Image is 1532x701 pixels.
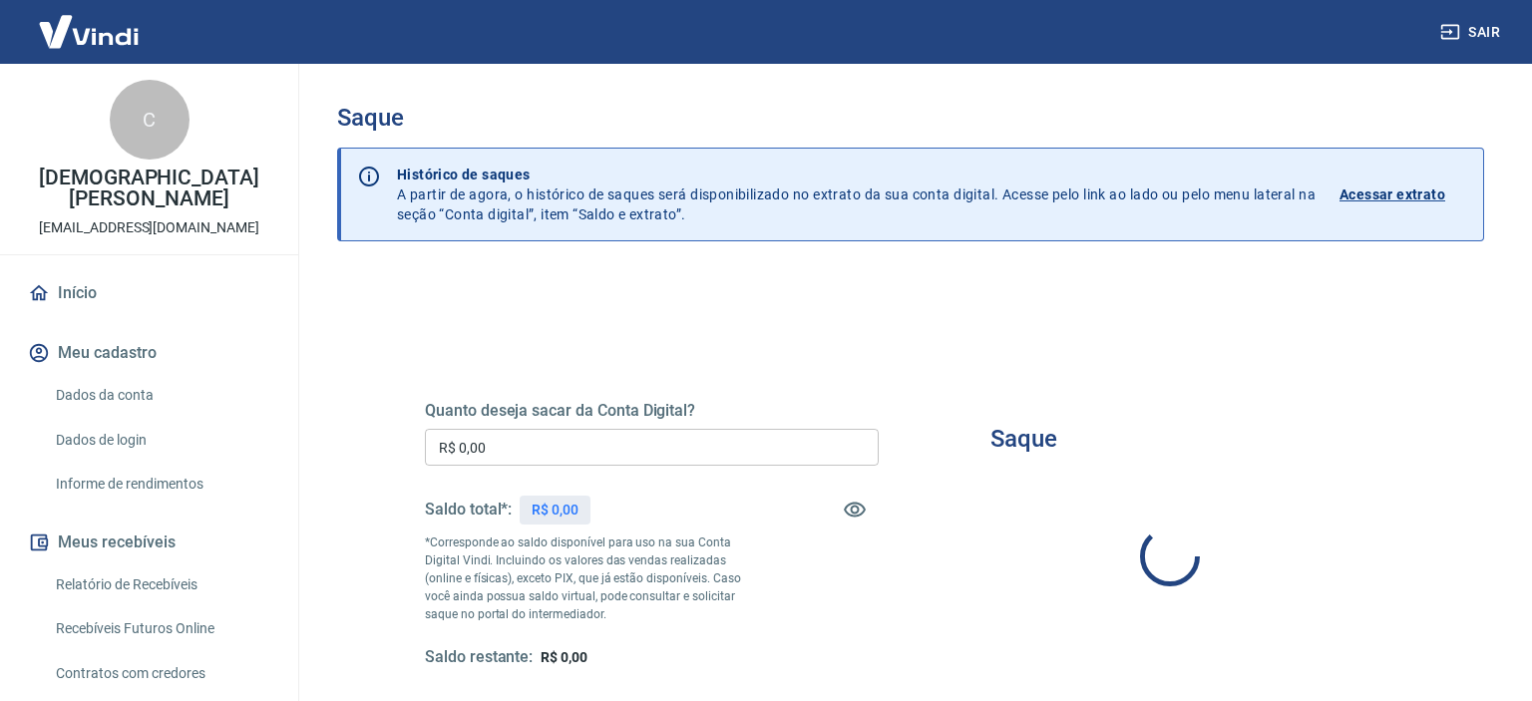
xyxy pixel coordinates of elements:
[48,375,274,416] a: Dados da conta
[1340,165,1467,224] a: Acessar extrato
[532,500,578,521] p: R$ 0,00
[110,80,190,160] div: C
[48,420,274,461] a: Dados de login
[24,331,274,375] button: Meu cadastro
[48,653,274,694] a: Contratos com credores
[541,649,587,665] span: R$ 0,00
[48,464,274,505] a: Informe de rendimentos
[24,271,274,315] a: Início
[48,608,274,649] a: Recebíveis Futuros Online
[397,165,1316,224] p: A partir de agora, o histórico de saques será disponibilizado no extrato da sua conta digital. Ac...
[24,521,274,564] button: Meus recebíveis
[337,104,1484,132] h3: Saque
[24,1,154,62] img: Vindi
[425,647,533,668] h5: Saldo restante:
[39,217,259,238] p: [EMAIL_ADDRESS][DOMAIN_NAME]
[1340,184,1445,204] p: Acessar extrato
[425,533,765,623] p: *Corresponde ao saldo disponível para uso na sua Conta Digital Vindi. Incluindo os valores das ve...
[425,401,879,421] h5: Quanto deseja sacar da Conta Digital?
[425,500,512,520] h5: Saldo total*:
[397,165,1316,184] p: Histórico de saques
[1436,14,1508,51] button: Sair
[16,168,282,209] p: [DEMOGRAPHIC_DATA][PERSON_NAME]
[990,425,1057,453] h3: Saque
[48,564,274,605] a: Relatório de Recebíveis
